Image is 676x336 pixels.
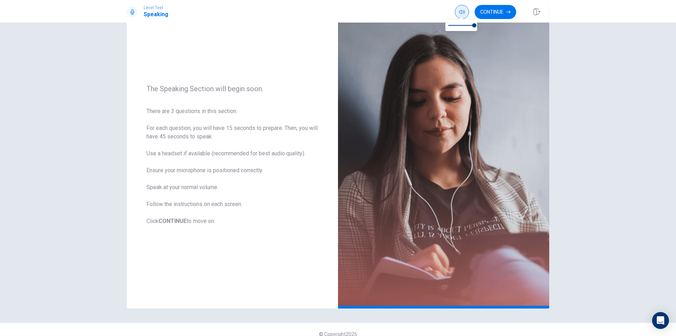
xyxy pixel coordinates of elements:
div: Open Intercom Messenger [652,312,669,329]
span: The Speaking Section will begin soon. [146,85,318,93]
span: There are 3 questions in this section. For each question, you will have 15 seconds to prepare. Th... [146,107,318,225]
button: Continue [475,5,516,19]
b: CONTINUE [158,218,187,224]
span: Level Test [144,5,168,10]
img: speaking intro [338,1,549,309]
h1: Speaking [144,10,168,19]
